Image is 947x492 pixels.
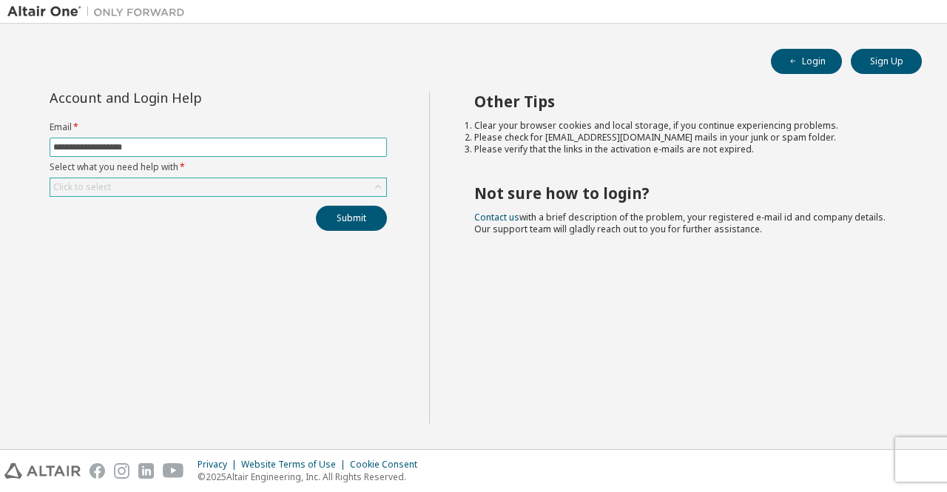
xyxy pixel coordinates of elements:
div: Click to select [50,178,386,196]
li: Clear your browser cookies and local storage, if you continue experiencing problems. [474,120,896,132]
button: Submit [316,206,387,231]
img: facebook.svg [90,463,105,479]
label: Select what you need help with [50,161,387,173]
img: youtube.svg [163,463,184,479]
button: Login [771,49,842,74]
label: Email [50,121,387,133]
div: Privacy [198,459,241,471]
img: Altair One [7,4,192,19]
img: instagram.svg [114,463,129,479]
p: © 2025 Altair Engineering, Inc. All Rights Reserved. [198,471,426,483]
h2: Not sure how to login? [474,183,896,203]
a: Contact us [474,211,519,223]
img: linkedin.svg [138,463,154,479]
li: Please verify that the links in the activation e-mails are not expired. [474,144,896,155]
img: altair_logo.svg [4,463,81,479]
li: Please check for [EMAIL_ADDRESS][DOMAIN_NAME] mails in your junk or spam folder. [474,132,896,144]
div: Account and Login Help [50,92,320,104]
div: Cookie Consent [350,459,426,471]
span: with a brief description of the problem, your registered e-mail id and company details. Our suppo... [474,211,886,235]
div: Click to select [53,181,111,193]
button: Sign Up [851,49,922,74]
h2: Other Tips [474,92,896,111]
div: Website Terms of Use [241,459,350,471]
